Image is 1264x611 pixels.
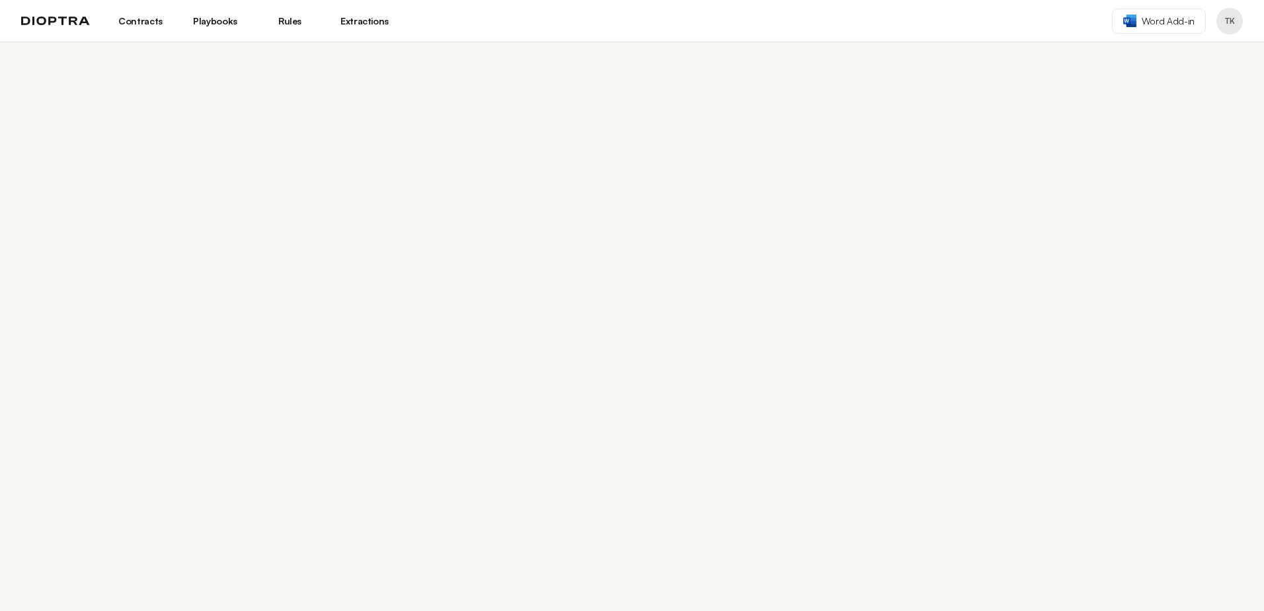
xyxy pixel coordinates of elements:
[111,10,170,32] a: Contracts
[21,17,90,26] img: logo
[186,10,245,32] a: Playbooks
[1216,8,1243,34] button: Profile menu
[1112,9,1206,34] a: Word Add-in
[260,10,319,32] a: Rules
[335,10,394,32] a: Extractions
[1123,15,1136,27] img: word
[1142,15,1195,28] span: Word Add-in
